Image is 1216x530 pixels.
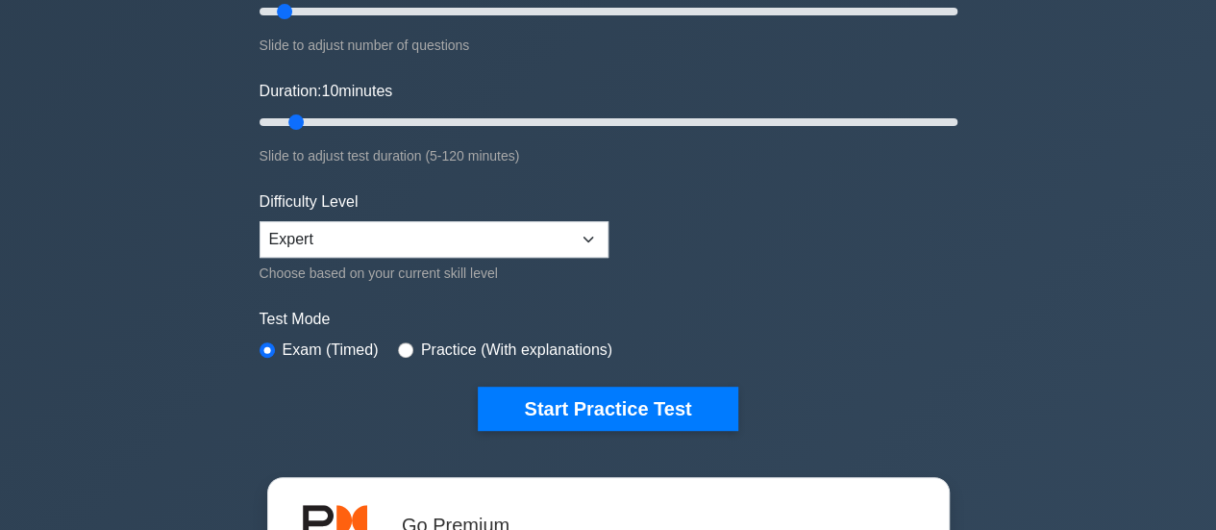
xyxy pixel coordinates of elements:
div: Slide to adjust test duration (5-120 minutes) [260,144,957,167]
span: 10 [321,83,338,99]
label: Exam (Timed) [283,339,379,362]
div: Choose based on your current skill level [260,262,608,285]
label: Duration: minutes [260,80,393,103]
label: Test Mode [260,308,957,331]
div: Slide to adjust number of questions [260,34,957,57]
label: Difficulty Level [260,190,359,214]
label: Practice (With explanations) [421,339,612,362]
button: Start Practice Test [478,387,737,431]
